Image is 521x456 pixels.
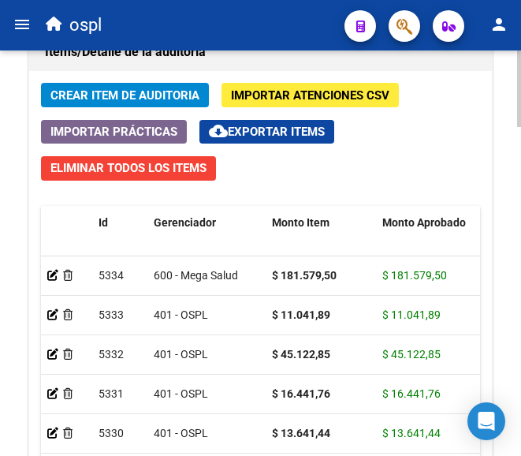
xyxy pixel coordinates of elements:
[382,427,441,439] span: $ 13.641,44
[272,269,337,282] strong: $ 181.579,50
[41,120,187,144] button: Importar Prácticas
[154,387,208,400] span: 401 - OSPL
[489,15,508,34] mat-icon: person
[199,120,334,144] button: Exportar Items
[467,402,505,440] div: Open Intercom Messenger
[99,427,124,439] span: 5330
[272,387,330,400] strong: $ 16.441,76
[382,308,441,321] span: $ 11.041,89
[99,269,124,282] span: 5334
[221,83,399,107] button: Importar Atenciones CSV
[13,15,32,34] mat-icon: menu
[231,88,389,103] span: Importar Atenciones CSV
[272,216,329,229] span: Monto Item
[50,161,207,175] span: Eliminar Todos los Items
[154,427,208,439] span: 401 - OSPL
[209,125,325,139] span: Exportar Items
[99,308,124,321] span: 5333
[99,216,108,229] span: Id
[41,83,209,107] button: Crear Item de Auditoria
[272,308,330,321] strong: $ 11.041,89
[99,348,124,361] span: 5332
[92,206,147,275] datatable-header-cell: Id
[50,125,177,139] span: Importar Prácticas
[41,156,216,181] button: Eliminar Todos los Items
[209,121,228,140] mat-icon: cloud_download
[376,206,486,275] datatable-header-cell: Monto Aprobado
[382,216,466,229] span: Monto Aprobado
[272,348,330,361] strong: $ 45.122,85
[154,269,238,282] span: 600 - Mega Salud
[50,88,199,103] span: Crear Item de Auditoria
[99,387,124,400] span: 5331
[154,348,208,361] span: 401 - OSPL
[45,39,476,65] h1: Items/Detalle de la auditoría
[69,8,102,43] span: ospl
[382,269,447,282] span: $ 181.579,50
[272,427,330,439] strong: $ 13.641,44
[382,387,441,400] span: $ 16.441,76
[382,348,441,361] span: $ 45.122,85
[154,216,216,229] span: Gerenciador
[266,206,376,275] datatable-header-cell: Monto Item
[154,308,208,321] span: 401 - OSPL
[147,206,266,275] datatable-header-cell: Gerenciador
